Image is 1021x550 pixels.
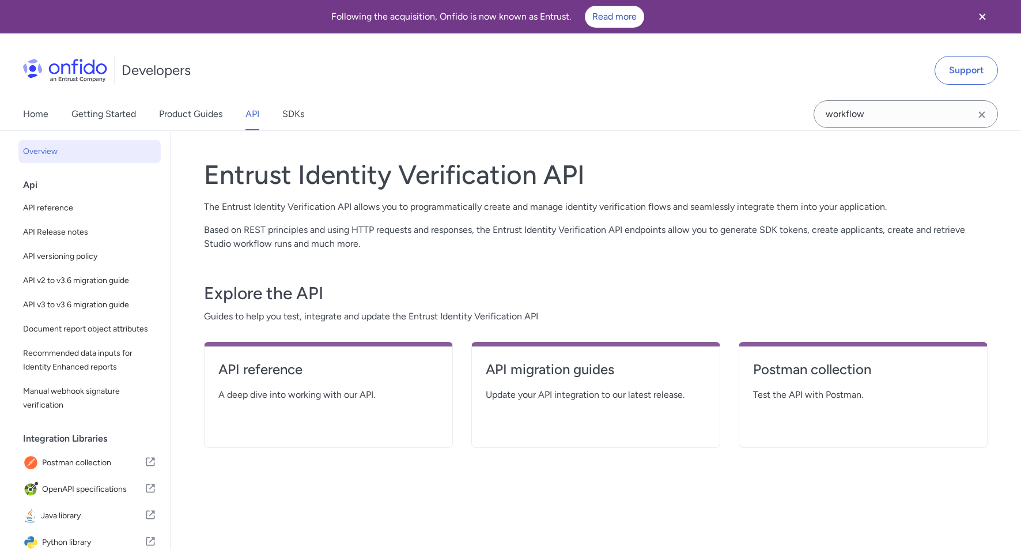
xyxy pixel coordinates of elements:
a: IconOpenAPI specificationsOpenAPI specifications [18,477,161,502]
p: The Entrust Identity Verification API allows you to programmatically create and manage identity v... [204,200,988,214]
a: API migration guides [486,360,706,388]
a: API v3 to v3.6 migration guide [18,293,161,317]
img: IconOpenAPI specifications [23,481,42,498]
h1: Entrust Identity Verification API [204,159,988,191]
a: IconJava libraryJava library [18,503,161,529]
img: IconPostman collection [23,455,42,471]
span: A deep dive into working with our API. [218,388,438,402]
span: Recommended data inputs for Identity Enhanced reports [23,346,156,374]
a: API reference [218,360,438,388]
a: Home [23,98,48,130]
span: API reference [23,201,156,215]
a: API Release notes [18,221,161,244]
img: Onfido Logo [23,59,107,82]
span: Test the API with Postman. [753,388,973,402]
span: Postman collection [42,455,145,471]
h4: API reference [218,360,438,379]
a: Overview [18,140,161,163]
span: Update your API integration to our latest release. [486,388,706,402]
span: OpenAPI specifications [42,481,145,498]
p: Based on REST principles and using HTTP requests and responses, the Entrust Identity Verification... [204,223,988,251]
span: API v3 to v3.6 migration guide [23,298,156,312]
div: Following the acquisition, Onfido is now known as Entrust. [14,6,961,28]
a: Recommended data inputs for Identity Enhanced reports [18,342,161,379]
svg: Clear search field button [975,108,989,122]
span: Document report object attributes [23,322,156,336]
svg: Close banner [975,10,989,24]
span: API Release notes [23,225,156,239]
a: Getting Started [71,98,136,130]
a: Support [935,56,998,85]
span: Overview [23,145,156,159]
h4: API migration guides [486,360,706,379]
h3: Explore the API [204,282,988,305]
a: Document report object attributes [18,318,161,341]
a: Manual webhook signature verification [18,380,161,417]
button: Close banner [961,2,1004,31]
a: API v2 to v3.6 migration guide [18,269,161,292]
a: Postman collection [753,360,973,388]
a: SDKs [282,98,304,130]
a: Product Guides [159,98,222,130]
a: API versioning policy [18,245,161,268]
span: Manual webhook signature verification [23,385,156,412]
a: IconPostman collectionPostman collection [18,450,161,476]
div: Api [23,174,165,197]
span: Java library [41,508,145,524]
a: API [245,98,259,130]
h1: Developers [122,61,191,80]
h4: Postman collection [753,360,973,379]
input: Onfido search input field [814,100,998,128]
span: API versioning policy [23,250,156,263]
div: Integration Libraries [23,427,165,450]
span: API v2 to v3.6 migration guide [23,274,156,288]
span: Guides to help you test, integrate and update the Entrust Identity Verification API [204,310,988,323]
a: API reference [18,197,161,220]
a: Read more [585,6,644,28]
img: IconJava library [23,508,41,524]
